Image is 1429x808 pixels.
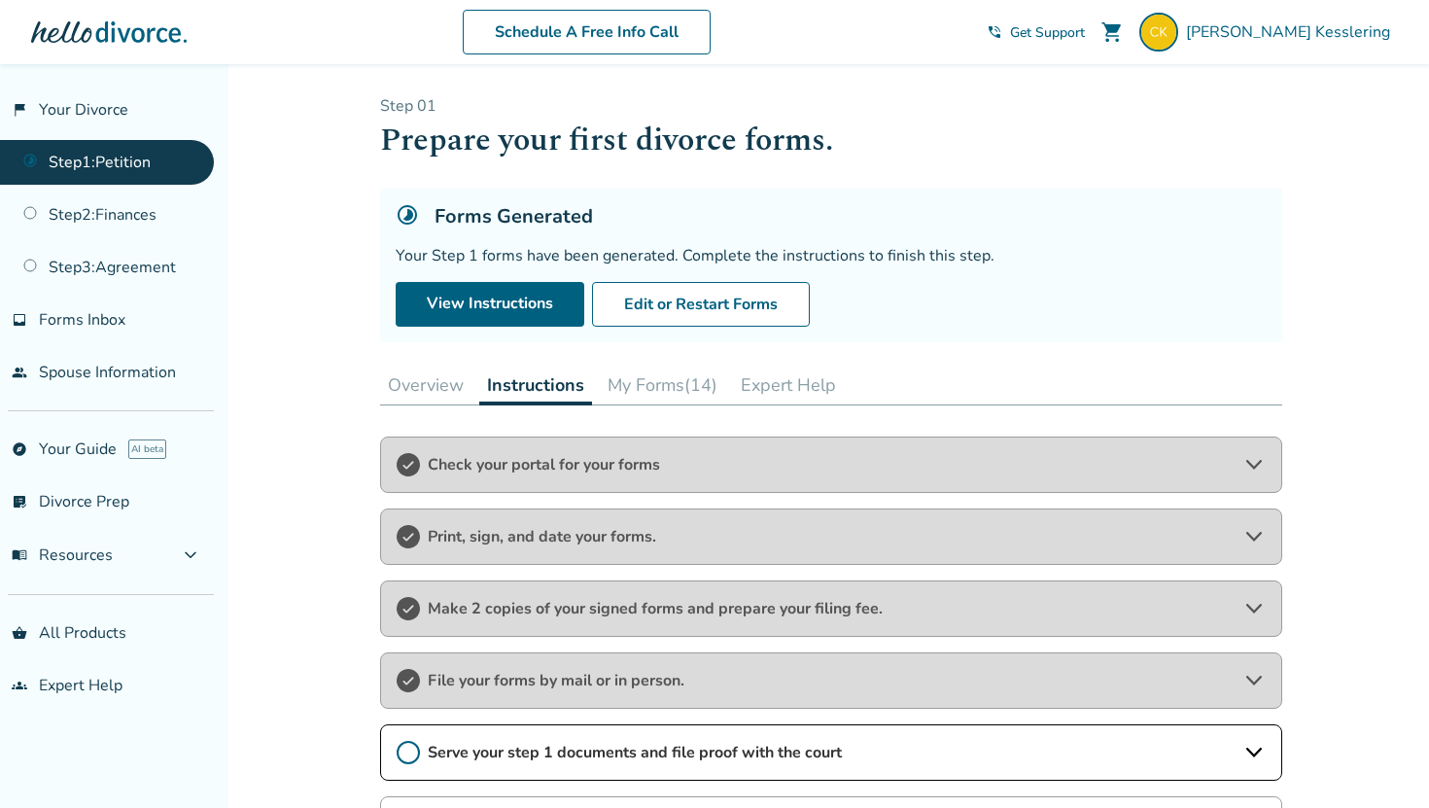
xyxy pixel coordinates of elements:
[396,245,1267,266] div: Your Step 1 forms have been generated. Complete the instructions to finish this step.
[12,312,27,328] span: inbox
[428,670,1235,691] span: File your forms by mail or in person.
[12,547,27,563] span: menu_book
[179,544,202,567] span: expand_more
[428,526,1235,547] span: Print, sign, and date your forms.
[733,366,844,404] button: Expert Help
[600,366,725,404] button: My Forms(14)
[1332,715,1429,808] iframe: Chat Widget
[987,24,1002,40] span: phone_in_talk
[12,365,27,380] span: people
[12,494,27,509] span: list_alt_check
[428,742,1235,763] span: Serve your step 1 documents and file proof with the court
[428,454,1235,475] span: Check your portal for your forms
[380,95,1282,117] p: Step 0 1
[380,117,1282,164] h1: Prepare your first divorce forms.
[428,598,1235,619] span: Make 2 copies of your signed forms and prepare your filing fee.
[12,102,27,118] span: flag_2
[12,678,27,693] span: groups
[592,282,810,327] button: Edit or Restart Forms
[1139,13,1178,52] img: charles.kesslering@gmail.com
[128,439,166,459] span: AI beta
[12,441,27,457] span: explore
[1186,21,1398,43] span: [PERSON_NAME] Kesslering
[380,366,471,404] button: Overview
[39,309,125,331] span: Forms Inbox
[1010,23,1085,42] span: Get Support
[12,545,113,566] span: Resources
[987,23,1085,42] a: phone_in_talkGet Support
[396,282,584,327] a: View Instructions
[1100,20,1124,44] span: shopping_cart
[12,625,27,641] span: shopping_basket
[479,366,592,405] button: Instructions
[435,203,593,229] h5: Forms Generated
[463,10,711,54] a: Schedule A Free Info Call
